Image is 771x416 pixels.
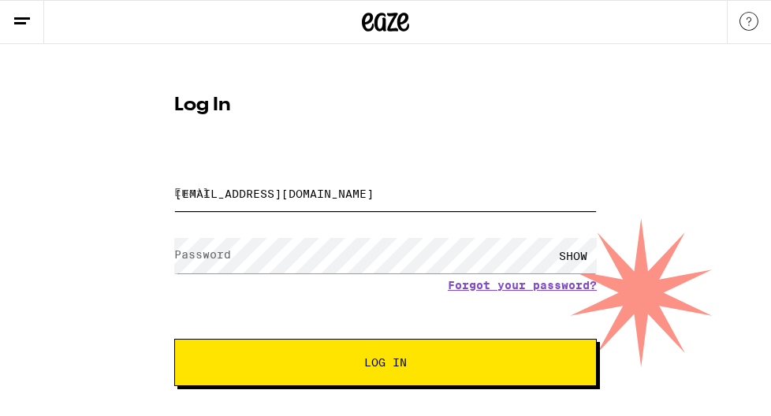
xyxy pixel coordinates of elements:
[549,238,597,273] div: SHOW
[174,176,597,211] input: Email
[9,11,114,24] span: Hi. Need any help?
[174,339,597,386] button: Log In
[174,186,210,199] label: Email
[174,96,597,115] h1: Log In
[364,357,407,368] span: Log In
[174,248,231,261] label: Password
[448,279,597,292] a: Forgot your password?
